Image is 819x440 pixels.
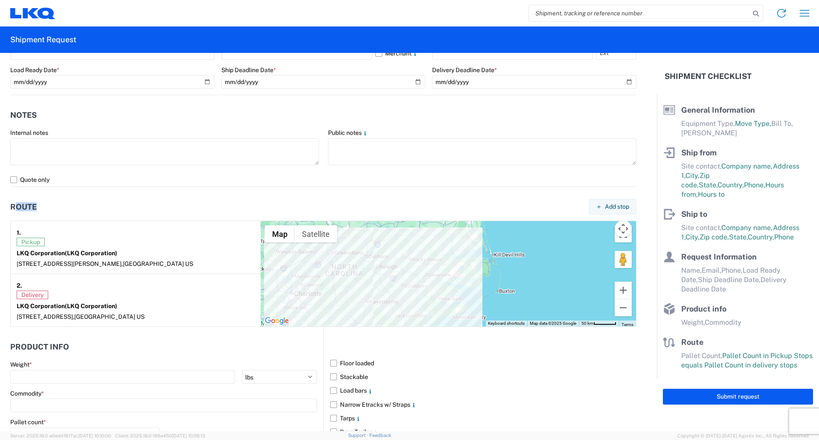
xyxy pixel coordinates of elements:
[530,321,576,326] span: Map data ©2025 Google
[488,321,525,326] button: Keyboard shortcuts
[698,276,761,284] span: Ship Deadline Date,
[10,203,37,211] h2: Route
[330,356,636,370] label: Floor loaded
[665,71,752,82] h2: Shipment Checklist
[589,199,636,215] button: Add stop
[17,291,48,299] span: Delivery
[681,352,722,360] span: Pallet Count,
[579,321,619,326] button: Map Scale: 50 km per 50 pixels
[717,181,744,189] span: Country,
[615,251,632,268] button: Drag Pegman onto the map to open Street View
[681,162,721,170] span: Site contact,
[328,129,369,137] label: Public notes
[735,119,771,128] span: Move Type,
[663,389,813,405] button: Submit request
[705,318,741,326] span: Commodity
[265,225,295,242] button: Show street map
[348,433,369,438] a: Support
[721,224,773,232] span: Company name,
[605,203,629,211] span: Add stop
[681,210,707,219] span: Ship to
[10,390,44,397] label: Commodity
[115,433,205,438] span: Client: 2025.18.0-198a450
[681,318,705,326] span: Weight,
[771,119,793,128] span: Bill To,
[685,172,700,180] span: City,
[596,46,636,60] input: Ext
[17,250,117,256] strong: LKQ Corporation
[681,266,702,274] span: Name,
[681,129,737,137] span: [PERSON_NAME]
[10,66,59,74] label: Load Ready Date
[699,181,717,189] span: State,
[748,233,774,241] span: Country,
[17,238,45,246] span: Pickup
[10,361,32,368] label: Weight
[681,352,813,369] span: Pallet Count in Pickup Stops equals Pallet Count in delivery stops
[681,148,717,157] span: Ship from
[615,282,632,299] button: Zoom in
[698,190,725,198] span: Hours to
[529,5,750,21] input: Shipment, tracking or reference number
[17,260,123,267] span: [STREET_ADDRESS][PERSON_NAME],
[10,35,76,45] h2: Shipment Request
[17,227,21,238] strong: 1.
[17,313,74,320] span: [STREET_ADDRESS],
[702,266,721,274] span: Email,
[681,224,721,232] span: Site contact,
[681,252,757,261] span: Request Information
[74,313,145,320] span: [GEOGRAPHIC_DATA] US
[432,66,497,74] label: Delivery Deadline Date
[263,315,291,326] img: Google
[263,315,291,326] a: Open this area in Google Maps (opens a new window)
[330,411,636,425] label: Tarps
[330,425,636,439] label: Drop Trailer
[700,233,729,241] span: Zip code,
[330,398,636,411] label: Narrow Etracks w/ Straps
[729,233,748,241] span: State,
[681,119,735,128] span: Equipment Type,
[10,111,37,119] h2: Notes
[10,173,636,186] label: Quote only
[774,233,794,241] span: Phone
[581,321,593,326] span: 50 km
[681,338,703,347] span: Route
[295,225,337,242] button: Show satellite imagery
[330,384,636,397] label: Load bars
[681,105,755,114] span: General Information
[10,129,48,137] label: Internal notes
[10,418,46,426] label: Pallet count
[369,433,391,438] a: Feedback
[17,280,22,291] strong: 2.
[330,370,636,384] label: Stackable
[10,343,69,351] h2: Product Info
[744,181,765,189] span: Phone,
[375,46,426,60] label: Merchant
[685,233,700,241] span: City,
[677,432,809,440] span: Copyright © [DATE]-[DATE] Agistix Inc., All Rights Reserved
[615,220,632,237] button: Map camera controls
[65,303,117,309] span: (LKQ Corporation)
[172,433,205,438] span: [DATE] 10:06:13
[10,433,111,438] span: Server: 2025.18.0-a0edd1917ac
[17,303,117,309] strong: LKQ Corporation
[221,66,276,74] label: Ship Deadline Date
[721,162,773,170] span: Company name,
[78,433,111,438] span: [DATE] 10:10:00
[123,260,193,267] span: [GEOGRAPHIC_DATA] US
[65,250,117,256] span: (LKQ Corporation)
[721,266,743,274] span: Phone,
[622,322,633,327] a: Terms
[681,304,726,313] span: Product info
[615,299,632,316] button: Zoom out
